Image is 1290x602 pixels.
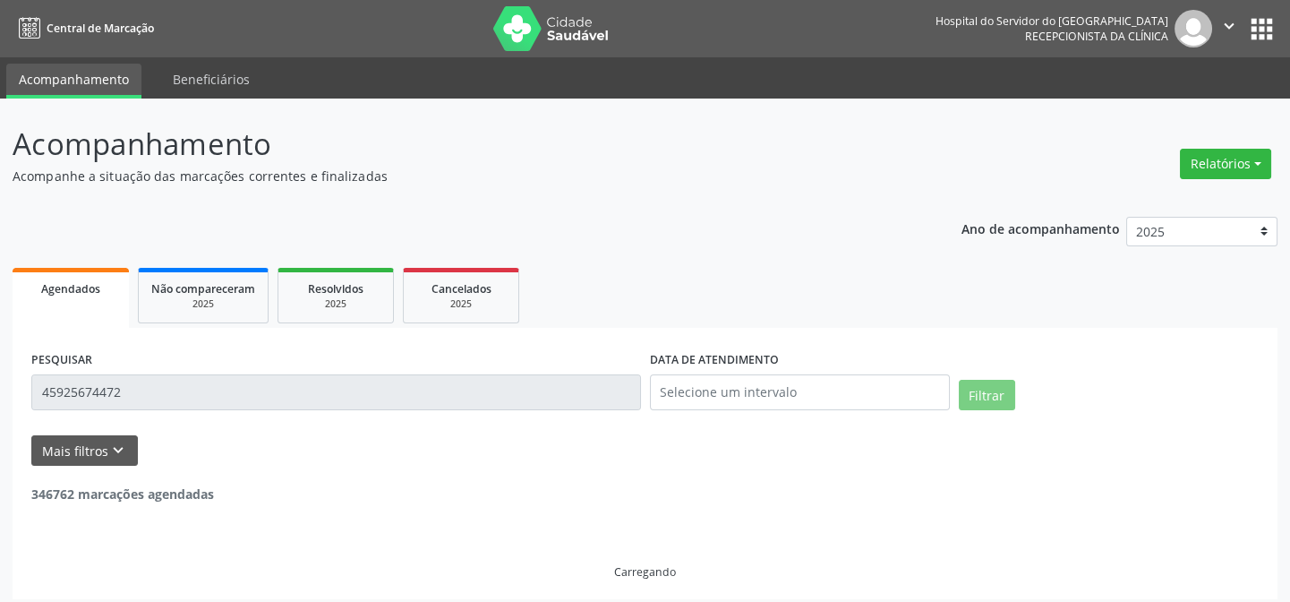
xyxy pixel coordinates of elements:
[416,297,506,311] div: 2025
[1180,149,1271,179] button: Relatórios
[151,281,255,297] span: Não compareceram
[13,167,898,185] p: Acompanhe a situação das marcações correntes e finalizadas
[31,347,92,374] label: PESQUISAR
[6,64,141,99] a: Acompanhamento
[160,64,262,95] a: Beneficiários
[650,347,779,374] label: DATA DE ATENDIMENTO
[31,486,214,503] strong: 346762 marcações agendadas
[650,374,950,410] input: Selecione um intervalo
[47,21,154,36] span: Central de Marcação
[13,13,154,43] a: Central de Marcação
[1246,13,1277,45] button: apps
[308,281,363,297] span: Resolvidos
[13,122,898,167] p: Acompanhamento
[31,374,641,410] input: Nome, código do beneficiário ou CPF
[1212,10,1246,47] button: 
[431,281,491,297] span: Cancelados
[959,380,1015,410] button: Filtrar
[1219,16,1239,36] i: 
[1175,10,1212,47] img: img
[291,297,380,311] div: 2025
[961,217,1120,239] p: Ano de acompanhamento
[935,13,1168,29] div: Hospital do Servidor do [GEOGRAPHIC_DATA]
[41,281,100,297] span: Agendados
[31,435,138,467] button: Mais filtroskeyboard_arrow_down
[151,297,255,311] div: 2025
[614,564,676,580] div: Carregando
[108,441,128,460] i: keyboard_arrow_down
[1025,29,1168,44] span: Recepcionista da clínica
